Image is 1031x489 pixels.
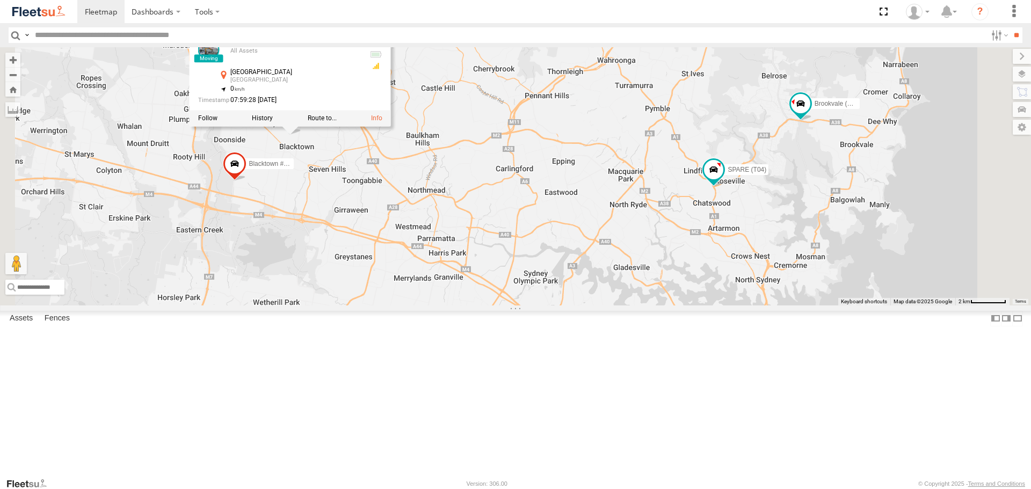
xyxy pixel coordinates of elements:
[230,85,245,93] span: 0
[5,253,27,274] button: Drag Pegman onto the map to open Street View
[894,298,952,304] span: Map data ©2025 Google
[230,48,361,55] div: All Assets
[369,50,382,59] div: No voltage information received from this device.
[815,100,919,108] span: Brookvale (T10 - [PERSON_NAME])
[1012,311,1023,326] label: Hide Summary Table
[918,480,1025,487] div: © Copyright 2025 -
[371,115,382,122] a: View Asset Details
[971,3,989,20] i: ?
[5,102,20,117] label: Measure
[4,311,38,326] label: Assets
[11,4,67,19] img: fleetsu-logo-horizontal.svg
[198,97,361,104] div: Date/time of location update
[987,27,1010,43] label: Search Filter Options
[959,298,970,304] span: 2 km
[198,115,217,122] label: Realtime tracking of Asset
[230,69,361,76] div: [GEOGRAPHIC_DATA]
[5,53,20,67] button: Zoom in
[1013,120,1031,135] label: Map Settings
[1001,311,1012,326] label: Dock Summary Table to the Right
[369,62,382,71] div: GSM Signal = 3
[5,82,20,97] button: Zoom Home
[467,480,507,487] div: Version: 306.00
[230,77,361,84] div: [GEOGRAPHIC_DATA]
[990,311,1001,326] label: Dock Summary Table to the Left
[308,115,337,122] label: Route To Location
[728,166,766,173] span: SPARE (T04)
[902,4,933,20] div: Lachlan Holmes
[23,27,31,43] label: Search Query
[841,298,887,305] button: Keyboard shortcuts
[955,298,1010,305] button: Map scale: 2 km per 63 pixels
[6,478,55,489] a: Visit our Website
[249,160,363,168] span: Blacktown #2 (T05 - [PERSON_NAME])
[5,67,20,82] button: Zoom out
[1015,299,1026,303] a: Terms
[252,115,273,122] label: View Asset History
[39,311,75,326] label: Fences
[968,480,1025,487] a: Terms and Conditions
